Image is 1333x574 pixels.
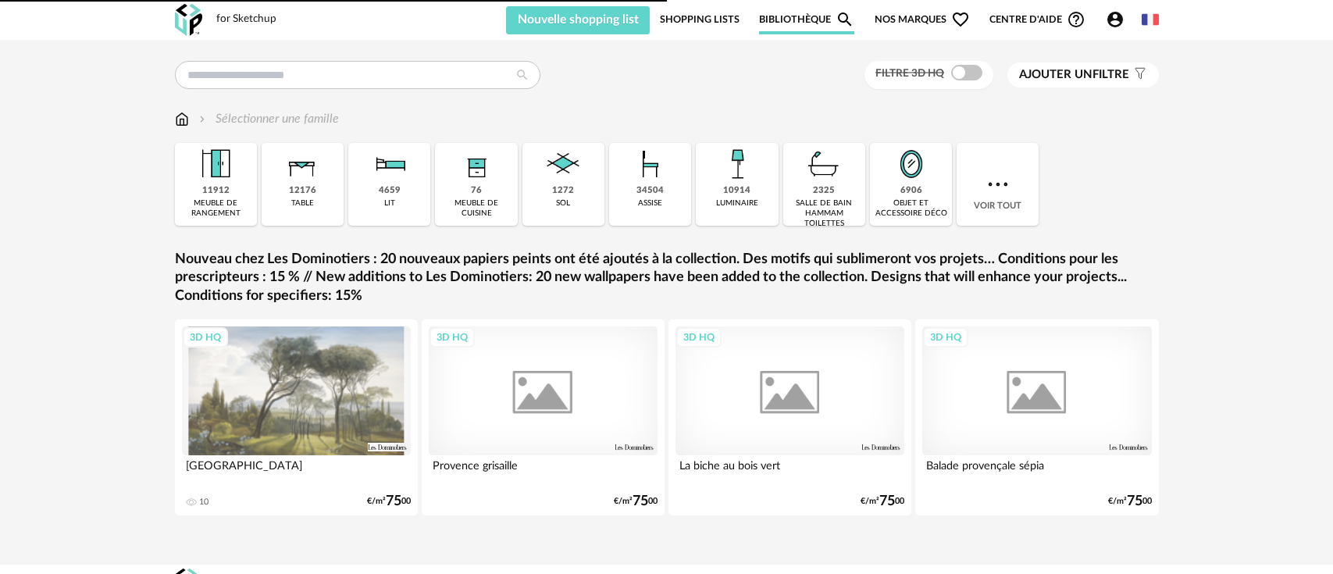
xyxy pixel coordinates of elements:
div: La biche au bois vert [675,455,905,487]
div: 6906 [900,185,922,197]
div: Balade provençale sépia [922,455,1152,487]
span: 75 [633,496,648,507]
span: 75 [386,496,401,507]
div: luminaire [716,198,758,209]
span: Account Circle icon [1106,10,1124,29]
img: OXP [175,4,202,36]
div: 2325 [813,185,835,197]
span: 75 [1127,496,1142,507]
span: Filtre 3D HQ [875,68,944,79]
img: Luminaire.png [716,143,758,185]
a: 3D HQ La biche au bois vert €/m²7500 [668,319,912,515]
img: fr [1142,11,1159,28]
img: Sol.png [542,143,584,185]
div: €/m² 00 [367,496,411,507]
div: 34504 [636,185,664,197]
span: filtre [1019,67,1129,83]
div: 10 [199,497,209,508]
a: Shopping Lists [660,5,740,34]
span: Nos marques [875,5,970,34]
span: Filter icon [1129,67,1147,83]
div: Voir tout [957,143,1039,226]
div: 11912 [202,185,230,197]
div: €/m² 00 [1108,496,1152,507]
span: Nouvelle shopping list [518,13,639,26]
img: Literie.png [369,143,411,185]
div: meuble de cuisine [440,198,512,219]
span: Magnify icon [836,10,854,29]
div: 76 [471,185,482,197]
a: BibliothèqueMagnify icon [759,5,854,34]
span: 75 [879,496,895,507]
div: table [291,198,314,209]
img: Meuble%20de%20rangement.png [194,143,237,185]
div: 3D HQ [676,327,722,348]
div: 10914 [723,185,750,197]
div: salle de bain hammam toilettes [788,198,861,229]
img: svg+xml;base64,PHN2ZyB3aWR0aD0iMTYiIGhlaWdodD0iMTYiIHZpZXdCb3g9IjAgMCAxNiAxNiIgZmlsbD0ibm9uZSIgeG... [196,110,209,128]
div: €/m² 00 [861,496,904,507]
img: Salle%20de%20bain.png [803,143,845,185]
div: 1272 [552,185,574,197]
div: 4659 [379,185,401,197]
div: 3D HQ [923,327,968,348]
span: Ajouter un [1019,69,1092,80]
a: 3D HQ Provence grisaille €/m²7500 [422,319,665,515]
span: Account Circle icon [1106,10,1132,29]
img: svg+xml;base64,PHN2ZyB3aWR0aD0iMTYiIGhlaWdodD0iMTciIHZpZXdCb3g9IjAgMCAxNiAxNyIgZmlsbD0ibm9uZSIgeG... [175,110,189,128]
button: Nouvelle shopping list [506,6,650,34]
a: 3D HQ [GEOGRAPHIC_DATA] 10 €/m²7500 [175,319,419,515]
div: Provence grisaille [429,455,658,487]
div: 3D HQ [183,327,228,348]
span: Help Circle Outline icon [1067,10,1085,29]
div: [GEOGRAPHIC_DATA] [182,455,412,487]
span: Heart Outline icon [951,10,970,29]
div: meuble de rangement [180,198,252,219]
span: Centre d'aideHelp Circle Outline icon [989,10,1085,29]
a: 3D HQ Balade provençale sépia €/m²7500 [915,319,1159,515]
a: Nouveau chez Les Dominotiers : 20 nouveaux papiers peints ont été ajoutés à la collection. Des mo... [175,251,1159,305]
div: lit [384,198,395,209]
div: €/m² 00 [614,496,658,507]
div: assise [638,198,662,209]
img: Table.png [281,143,323,185]
img: Rangement.png [455,143,497,185]
img: Miroir.png [890,143,932,185]
div: Sélectionner une famille [196,110,339,128]
div: objet et accessoire déco [875,198,947,219]
div: 3D HQ [429,327,475,348]
img: Assise.png [629,143,672,185]
img: more.7b13dc1.svg [984,170,1012,198]
div: for Sketchup [216,12,276,27]
div: 12176 [289,185,316,197]
div: sol [556,198,570,209]
button: Ajouter unfiltre Filter icon [1007,62,1159,87]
